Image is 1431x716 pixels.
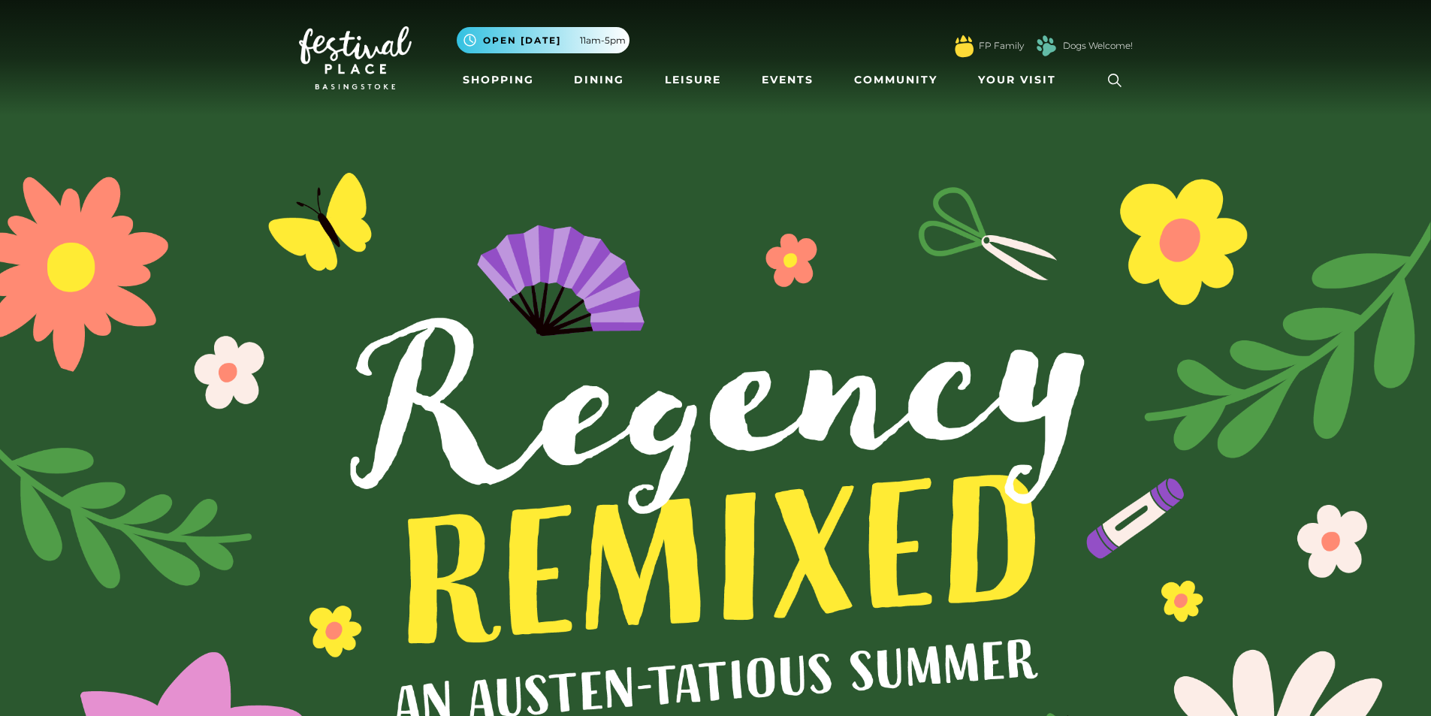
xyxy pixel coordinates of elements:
[848,66,943,94] a: Community
[457,27,629,53] button: Open [DATE] 11am-5pm
[979,39,1024,53] a: FP Family
[568,66,630,94] a: Dining
[756,66,820,94] a: Events
[457,66,540,94] a: Shopping
[978,72,1056,88] span: Your Visit
[1063,39,1133,53] a: Dogs Welcome!
[299,26,412,89] img: Festival Place Logo
[483,34,561,47] span: Open [DATE]
[659,66,727,94] a: Leisure
[972,66,1070,94] a: Your Visit
[580,34,626,47] span: 11am-5pm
